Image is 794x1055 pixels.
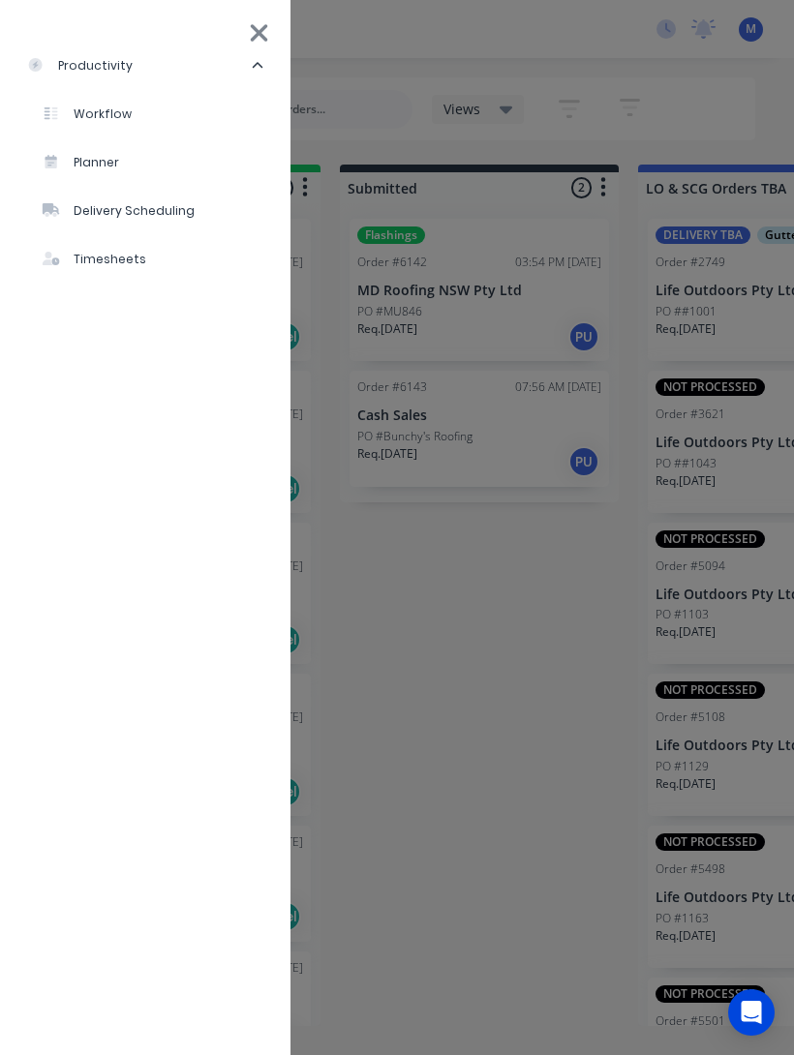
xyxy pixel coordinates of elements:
[43,251,146,268] div: Timesheets
[728,989,775,1036] div: Open Intercom Messenger
[27,57,133,75] div: productivity
[43,154,119,171] div: Planner
[43,105,132,123] div: Workflow
[43,202,195,220] div: Delivery Scheduling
